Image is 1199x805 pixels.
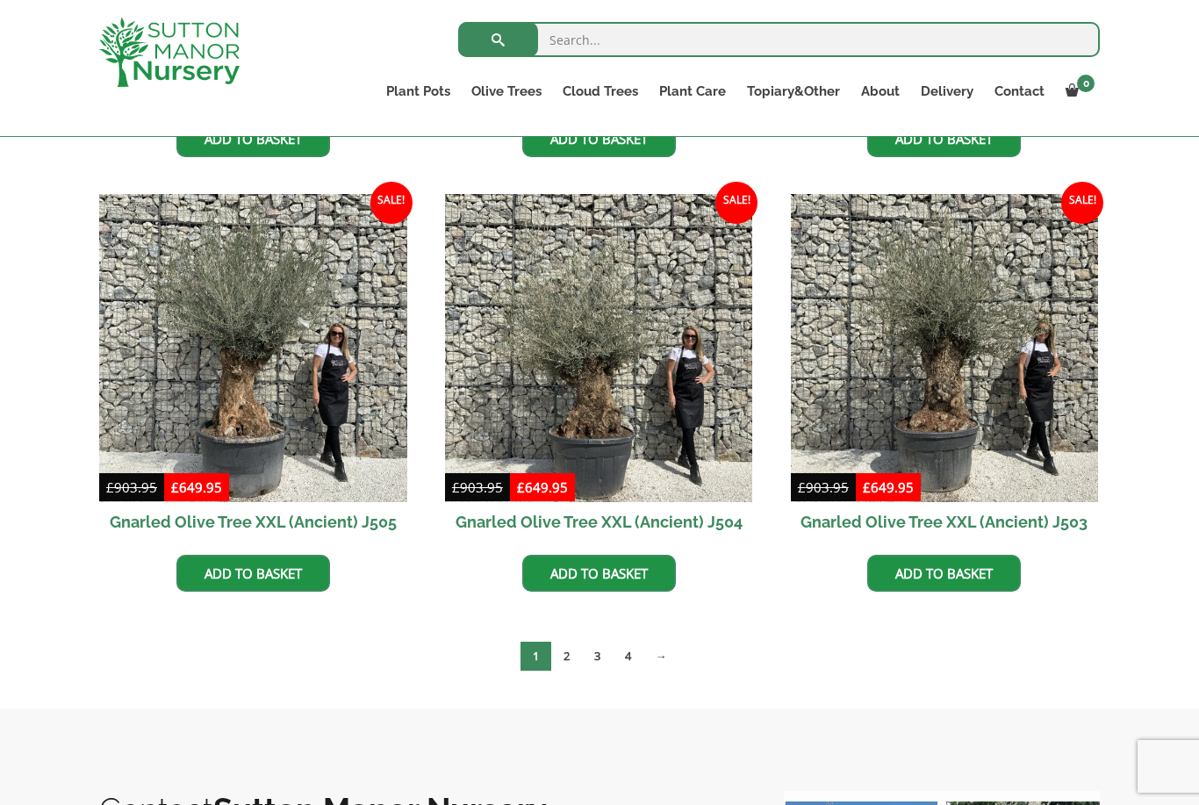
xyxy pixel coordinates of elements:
a: 0 [1055,79,1100,104]
span: Sale! [370,182,413,224]
a: Delivery [910,79,984,104]
a: Add to basket: “Gnarled Olive Tree XXL (Ancient) J503” [867,555,1021,592]
span: £ [798,478,806,496]
a: Topiary&Other [736,79,851,104]
a: Page 3 [582,642,613,671]
a: Page 4 [613,642,643,671]
bdi: 903.95 [106,478,157,496]
bdi: 649.95 [171,478,222,496]
a: Sale! Gnarled Olive Tree XXL (Ancient) J504 [445,194,753,542]
img: logo [99,18,240,87]
a: Olive Trees [461,79,552,104]
input: Search... [458,22,1100,57]
span: Sale! [1061,182,1103,224]
a: Page 2 [551,642,582,671]
span: £ [106,478,114,496]
a: Add to basket: “Gnarled Olive Tree XXL (Ancient) J514” [522,120,676,157]
img: Gnarled Olive Tree XXL (Ancient) J505 [99,194,407,502]
img: Gnarled Olive Tree XXL (Ancient) J503 [791,194,1099,502]
span: £ [517,478,525,496]
span: £ [863,478,871,496]
nav: Product Pagination [99,641,1100,678]
span: 0 [1077,75,1095,92]
a: Add to basket: “Gnarled Olive Tree XXL (Ancient) J504” [522,555,676,592]
a: Sale! Gnarled Olive Tree XXL (Ancient) J505 [99,194,407,542]
a: Plant Pots [376,79,461,104]
bdi: 649.95 [517,478,568,496]
span: £ [171,478,179,496]
bdi: 903.95 [798,478,849,496]
a: Add to basket: “Gnarled Olive Tree XXL (Ancient) J506” [867,120,1021,157]
a: Add to basket: “Gnarled Olive Tree XXL (Ancient) J516” [176,120,330,157]
bdi: 903.95 [452,478,503,496]
span: Sale! [715,182,757,224]
a: → [643,642,679,671]
a: Sale! Gnarled Olive Tree XXL (Ancient) J503 [791,194,1099,542]
h2: Gnarled Olive Tree XXL (Ancient) J505 [99,502,407,542]
img: Gnarled Olive Tree XXL (Ancient) J504 [445,194,753,502]
h2: Gnarled Olive Tree XXL (Ancient) J504 [445,502,753,542]
a: Plant Care [649,79,736,104]
span: £ [452,478,460,496]
span: Page 1 [521,642,551,671]
h2: Gnarled Olive Tree XXL (Ancient) J503 [791,502,1099,542]
a: Add to basket: “Gnarled Olive Tree XXL (Ancient) J505” [176,555,330,592]
a: Cloud Trees [552,79,649,104]
bdi: 649.95 [863,478,914,496]
a: Contact [984,79,1055,104]
a: About [851,79,910,104]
